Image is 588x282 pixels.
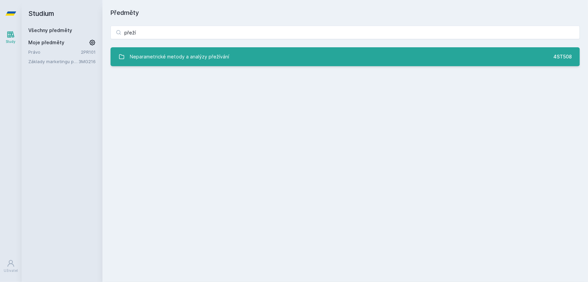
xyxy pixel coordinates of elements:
[28,39,64,46] span: Moje předměty
[81,49,96,55] a: 2PR101
[28,27,72,33] a: Všechny předměty
[1,27,20,48] a: Study
[111,47,580,66] a: Neparametrické metody a analýzy přežívání 4ST508
[130,50,229,63] div: Neparametrické metody a analýzy přežívání
[1,256,20,277] a: Uživatel
[4,268,18,273] div: Uživatel
[111,8,580,18] h1: Předměty
[28,58,79,65] a: Základy marketingu pro informatiky a statistiky
[79,59,96,64] a: 3MG216
[111,26,580,39] input: Název nebo ident předmětu…
[6,39,16,44] div: Study
[553,53,572,60] div: 4ST508
[28,49,81,55] a: Právo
